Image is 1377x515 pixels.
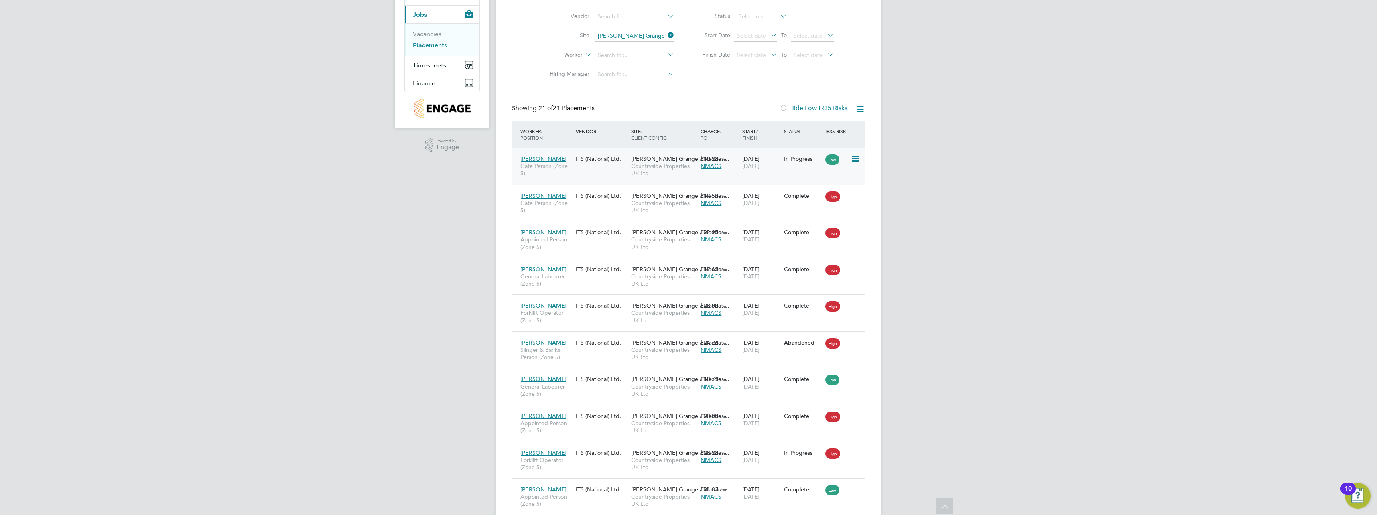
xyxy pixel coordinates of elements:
span: [DATE] [742,493,760,500]
span: [PERSON_NAME] Grange / Maccles… [631,266,729,273]
span: Gate Person (Zone 5) [520,199,572,214]
input: Search for... [595,50,674,61]
span: [PERSON_NAME] [520,302,567,309]
span: Countryside Properties UK Ltd [631,346,697,361]
span: [DATE] [742,346,760,353]
span: [PERSON_NAME] Grange / Maccles… [631,192,729,199]
span: [DATE] [742,273,760,280]
span: Countryside Properties UK Ltd [631,309,697,324]
span: Jobs [413,11,427,18]
span: NMACS [701,199,721,207]
span: £23.00 [701,302,718,309]
span: NMACS [701,162,721,170]
a: [PERSON_NAME]Appointed Person (Zone 5)ITS (National) Ltd.[PERSON_NAME] Grange / Maccles…Countrysi... [518,408,865,415]
span: Countryside Properties UK Ltd [631,493,697,507]
div: Showing [512,104,596,113]
a: [PERSON_NAME]Forklift Operator (Zone 5)ITS (National) Ltd.[PERSON_NAME] Grange / Maccles…Countrys... [518,445,865,452]
span: [DATE] [742,383,760,390]
span: Appointed Person (Zone 5) [520,493,572,507]
span: NMACS [701,420,721,427]
div: [DATE] [740,445,782,468]
div: Jobs [405,23,479,56]
span: Gate Person (Zone 5) [520,162,572,177]
span: [PERSON_NAME] Grange / Maccles… [631,375,729,383]
div: [DATE] [740,335,782,357]
span: Forklift Operator (Zone 5) [520,456,572,471]
label: Start Date [694,32,730,39]
span: Forklift Operator (Zone 5) [520,309,572,324]
div: ITS (National) Ltd. [574,151,629,166]
a: [PERSON_NAME]Appointed Person (Zone 5)ITS (National) Ltd.[PERSON_NAME] Grange / Maccles…Countrysi... [518,481,865,488]
span: £17.62 [701,266,718,273]
span: [DATE] [742,199,760,207]
span: / hr [720,229,727,235]
button: Open Resource Center, 10 new notifications [1345,483,1371,509]
span: [PERSON_NAME] [520,486,567,493]
img: countryside-properties-logo-retina.png [414,99,470,118]
span: To [779,30,789,41]
div: Status [782,124,824,138]
a: [PERSON_NAME]General Labourer (Zone 5)ITS (National) Ltd.[PERSON_NAME] Grange / Maccles…Countrysi... [518,371,865,378]
span: Countryside Properties UK Ltd [631,420,697,434]
span: / hr [720,193,727,199]
div: ITS (National) Ltd. [574,445,629,460]
span: [DATE] [742,420,760,427]
div: [DATE] [740,188,782,211]
div: Complete [784,192,822,199]
label: Worker [536,51,583,59]
span: [DATE] [742,236,760,243]
div: Abandoned [784,339,822,346]
div: IR35 Risk [823,124,851,138]
span: NMACS [701,309,721,316]
span: [PERSON_NAME] Grange / Maccles… [631,412,729,420]
span: Countryside Properties UK Ltd [631,199,697,214]
span: [PERSON_NAME] [520,339,567,346]
div: Complete [784,375,822,383]
span: Powered by [437,138,459,144]
span: High [825,228,840,238]
input: Search for... [595,30,674,42]
span: General Labourer (Zone 5) [520,273,572,287]
span: / hr [720,266,727,272]
span: High [825,338,840,349]
span: / hr [720,303,727,309]
span: NMACS [701,236,721,243]
span: [PERSON_NAME] Grange / Maccles… [631,486,729,493]
span: Low [825,485,839,495]
span: [PERSON_NAME] [520,229,567,236]
span: / hr [720,487,727,493]
span: / hr [720,376,727,382]
button: Finance [405,74,479,92]
span: Timesheets [413,61,446,69]
div: In Progress [784,449,822,456]
span: / Position [520,128,543,141]
a: [PERSON_NAME]Gate Person (Zone 5)ITS (National) Ltd.[PERSON_NAME] Grange / Maccles…Countryside Pr... [518,188,865,195]
label: Site [543,32,589,39]
span: General Labourer (Zone 5) [520,383,572,397]
label: Finish Date [694,51,730,58]
span: [PERSON_NAME] Grange / Maccles… [631,302,729,309]
span: [PERSON_NAME] [520,449,567,456]
span: / hr [720,156,727,162]
a: [PERSON_NAME]General Labourer (Zone 5)ITS (National) Ltd.[PERSON_NAME] Grange / Maccles…Countrysi... [518,261,865,268]
span: £22.95 [701,229,718,236]
div: [DATE] [740,225,782,247]
span: Slinger & Banks Person (Zone 5) [520,346,572,361]
span: NMACS [701,273,721,280]
span: / hr [720,450,727,456]
div: Complete [784,412,822,420]
a: Placements [413,41,447,49]
span: Countryside Properties UK Ltd [631,236,697,250]
span: Appointed Person (Zone 5) [520,236,572,250]
div: Charge [699,124,740,145]
span: Select date [737,32,766,39]
a: [PERSON_NAME]Forklift Operator (Zone 5)ITS (National) Ltd.[PERSON_NAME] Grange / Maccles…Countrys... [518,298,865,304]
label: Vendor [543,12,589,20]
span: High [825,412,840,422]
div: Complete [784,229,822,236]
div: Site [629,124,699,145]
span: £17.50 [701,192,718,199]
label: Hide Low IR35 Risks [780,104,847,112]
span: [DATE] [742,309,760,316]
span: High [825,448,840,459]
